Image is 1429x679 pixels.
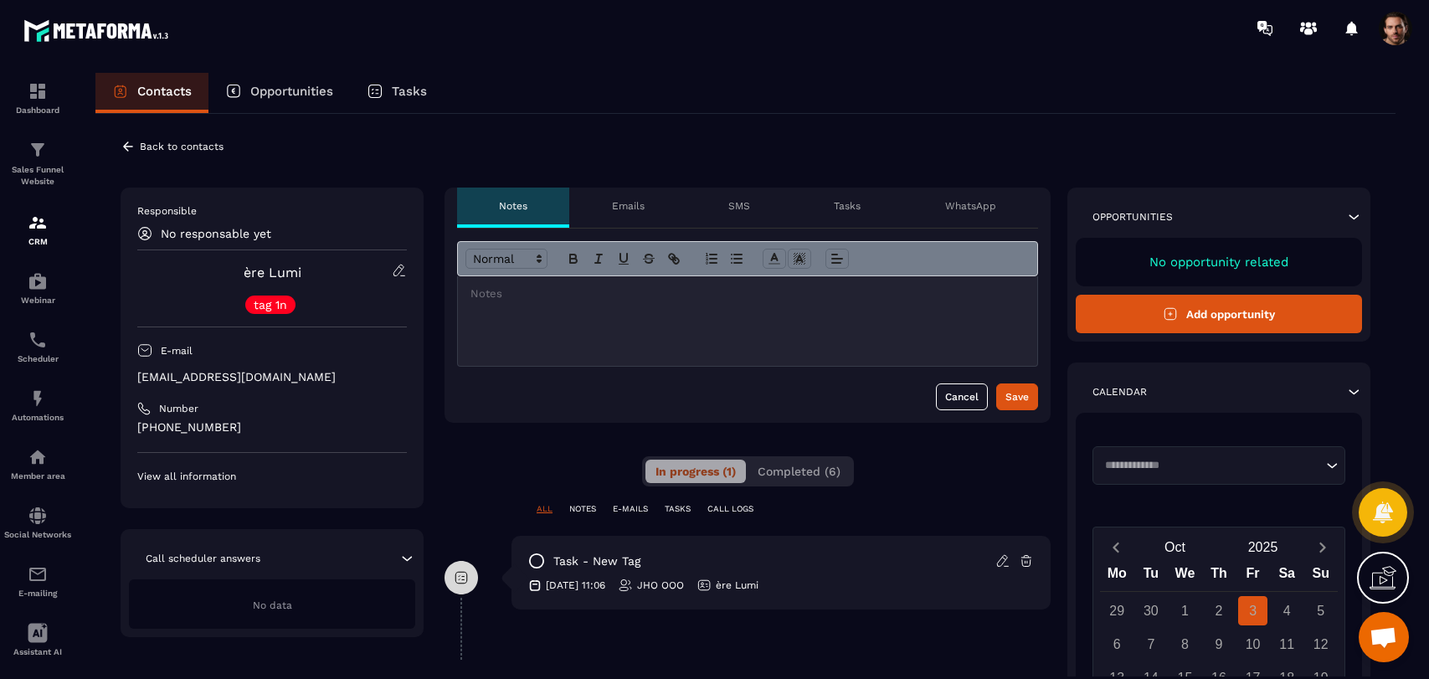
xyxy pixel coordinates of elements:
p: Webinar [4,296,71,305]
p: E-mailing [4,589,71,598]
p: WhatsApp [945,199,996,213]
a: automationsautomationsAutomations [4,376,71,435]
div: 3 [1238,596,1267,625]
p: Emails [612,199,645,213]
a: Assistant AI [4,610,71,669]
p: Automations [4,413,71,422]
div: 1 [1170,596,1200,625]
div: 9 [1205,630,1234,659]
div: Th [1202,562,1236,591]
a: automationsautomationsWebinar [4,259,71,317]
button: Open months overlay [1131,532,1219,562]
div: Mở cuộc trò chuyện [1359,612,1409,662]
a: emailemailE-mailing [4,552,71,610]
div: Su [1303,562,1338,591]
p: NOTES [569,503,596,515]
a: social-networksocial-networkSocial Networks [4,493,71,552]
button: Previous month [1100,536,1131,558]
a: formationformationSales Funnel Website [4,127,71,200]
button: Open years overlay [1219,532,1307,562]
div: Save [1005,388,1029,405]
div: 10 [1238,630,1267,659]
span: In progress (1) [655,465,736,478]
a: Tasks [350,73,444,113]
span: No data [253,599,292,611]
p: Sales Funnel Website [4,164,71,188]
p: Back to contacts [140,141,224,152]
p: Calendar [1092,385,1147,399]
div: 5 [1306,596,1335,625]
a: schedulerschedulerScheduler [4,317,71,376]
p: CALL LOGS [707,503,753,515]
div: Tu [1134,562,1169,591]
a: automationsautomationsMember area [4,435,71,493]
p: No responsable yet [161,227,271,240]
div: 29 [1103,596,1132,625]
p: Number [159,402,198,415]
a: Opportunities [208,73,350,113]
p: E-mail [161,344,193,358]
p: Member area [4,471,71,481]
p: [DATE] 11:06 [546,579,605,592]
p: JHO OOO [637,579,684,592]
button: Completed (6) [748,460,851,483]
p: Opportunities [250,84,333,99]
img: automations [28,271,48,291]
p: ALL [537,503,553,515]
img: social-network [28,506,48,526]
img: scheduler [28,330,48,350]
div: Search for option [1092,446,1345,485]
div: Mo [1100,562,1134,591]
div: 12 [1306,630,1335,659]
div: 11 [1272,630,1302,659]
p: No opportunity related [1092,255,1345,270]
img: formation [28,140,48,160]
p: SMS [728,199,750,213]
button: Cancel [936,383,988,410]
div: 4 [1272,596,1302,625]
button: In progress (1) [645,460,746,483]
p: Notes [499,199,527,213]
img: formation [28,81,48,101]
p: Social Networks [4,530,71,539]
button: Next month [1307,536,1338,558]
p: TASKS [665,503,691,515]
p: CRM [4,237,71,246]
input: Search for option [1099,457,1322,474]
a: ère Lumi [244,265,301,280]
p: ère Lumi [716,579,758,592]
img: logo [23,15,174,46]
p: Scheduler [4,354,71,363]
p: task - New tag [553,553,640,569]
div: Sa [1270,562,1304,591]
p: Dashboard [4,105,71,115]
img: email [28,564,48,584]
a: Contacts [95,73,208,113]
p: E-MAILS [613,503,648,515]
p: Call scheduler answers [146,552,260,565]
div: 8 [1170,630,1200,659]
p: tag 1n [254,299,287,311]
button: Add opportunity [1076,295,1362,333]
p: Tasks [392,84,427,99]
button: Save [996,383,1038,410]
p: Assistant AI [4,647,71,656]
p: [EMAIL_ADDRESS][DOMAIN_NAME] [137,369,407,385]
p: Tasks [834,199,861,213]
a: formationformationCRM [4,200,71,259]
img: automations [28,388,48,409]
div: Fr [1236,562,1270,591]
div: 30 [1136,596,1165,625]
img: formation [28,213,48,233]
p: Opportunities [1092,210,1173,224]
img: automations [28,447,48,467]
div: 6 [1103,630,1132,659]
span: Completed (6) [758,465,840,478]
p: [PHONE_NUMBER] [137,419,407,435]
p: View all information [137,470,407,483]
a: formationformationDashboard [4,69,71,127]
p: Contacts [137,84,192,99]
p: Responsible [137,204,407,218]
div: We [1168,562,1202,591]
div: 2 [1205,596,1234,625]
